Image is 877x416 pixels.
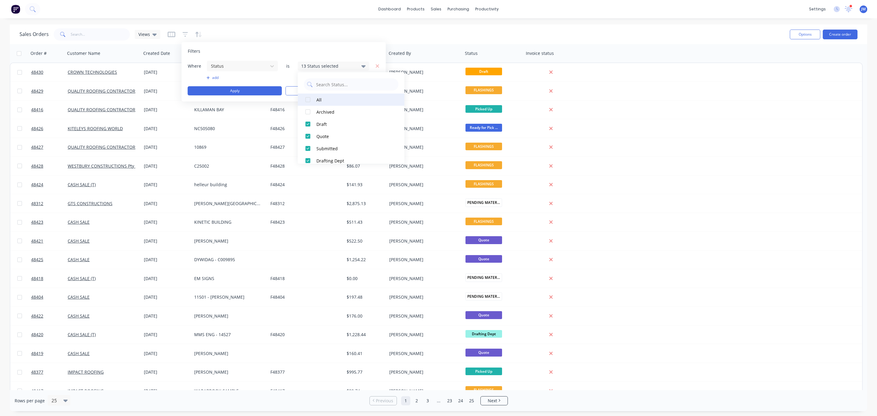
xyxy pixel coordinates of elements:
a: 48425 [31,251,68,269]
div: [PERSON_NAME] [194,350,262,357]
div: Draft [316,121,390,127]
div: $995.77 [347,369,383,375]
span: 48430 [31,69,43,75]
div: [PERSON_NAME] [389,276,457,282]
div: $160.41 [347,350,383,357]
div: helleur building [194,182,262,188]
div: DYWIDAG - C009895 [194,257,262,263]
span: 48418 [31,276,43,282]
a: CASH SALE (T) [68,276,96,281]
a: 48424 [31,176,68,194]
div: [DATE] [144,294,189,300]
div: $522.50 [347,238,383,244]
span: FLASHINGS [465,218,502,225]
div: Drafting Dept [316,158,390,164]
a: CASH SALE [68,238,90,244]
button: Archived [298,106,405,118]
span: 48428 [31,163,43,169]
div: [DATE] [144,388,189,394]
div: [DATE] [144,126,189,132]
div: [DATE] [144,350,189,357]
button: Clear [286,86,380,95]
div: F48312 [270,201,338,207]
div: 11501 - [PERSON_NAME] [194,294,262,300]
div: [PERSON_NAME] [389,350,457,357]
span: 48417 [31,388,43,394]
a: 48426 [31,119,68,138]
div: [PERSON_NAME] [389,369,457,375]
div: [PERSON_NAME][GEOGRAPHIC_DATA] [194,201,262,207]
div: [PERSON_NAME] [389,219,457,225]
span: FLASHINGS [465,180,502,188]
span: FLASHINGS [465,386,502,394]
span: 48377 [31,369,43,375]
span: is [282,63,294,69]
div: [DATE] [144,201,189,207]
span: Picked Up [465,105,502,113]
div: F48418 [270,276,338,282]
a: Page 3 [423,396,432,405]
div: [DATE] [144,219,189,225]
ul: Pagination [367,396,510,405]
div: MMS ENG - 14527 [194,332,262,338]
a: Page 2 [412,396,421,405]
button: Draft [298,118,405,130]
span: FLASHINGS [465,161,502,169]
div: EM SIGNS [194,276,262,282]
div: [PERSON_NAME] [389,388,457,394]
a: 48418 [31,269,68,288]
a: Jump forward [434,396,443,405]
div: $197.48 [347,294,383,300]
span: 48421 [31,238,43,244]
div: All [316,97,390,103]
a: 48430 [31,63,68,81]
div: $141.93 [347,182,383,188]
a: CASH SALE (T) [68,332,96,337]
div: F48424 [270,182,338,188]
div: [DATE] [144,276,189,282]
div: [DATE] [144,182,189,188]
div: [PERSON_NAME] [389,238,457,244]
a: 48377 [31,363,68,381]
button: Submitted [298,142,405,155]
div: [DATE] [144,163,189,169]
span: 48312 [31,201,43,207]
a: dashboard [375,5,404,14]
span: 48425 [31,257,43,263]
div: F48428 [270,163,338,169]
div: F48416 [270,107,338,113]
a: IMPACT ROOFING [68,388,104,394]
h1: Sales Orders [20,31,49,37]
a: GTS CONSTRUCTIONS [68,201,112,206]
div: F48423 [270,219,338,225]
div: Order # [30,50,47,56]
div: $2,875.13 [347,201,383,207]
div: [PERSON_NAME] [389,163,457,169]
div: Submitted [316,145,390,152]
a: QUALITY ROOFING CONTRACTORS [68,107,138,112]
span: Quote [465,311,502,319]
div: $511.43 [347,219,383,225]
div: F48417 [270,388,338,394]
span: Next [488,398,497,404]
div: [PERSON_NAME] [194,238,262,244]
div: [PERSON_NAME] [389,69,457,75]
div: [DATE] [144,88,189,94]
div: Archived [316,109,390,115]
a: 48417 [31,382,68,400]
a: 48423 [31,213,68,231]
div: [PERSON_NAME] [194,313,262,319]
span: Quote [465,349,502,356]
a: IMPACT ROOFING [68,369,104,375]
div: [DATE] [144,369,189,375]
div: Created By [389,50,411,56]
div: Customer Name [67,50,100,56]
div: [PERSON_NAME] [389,126,457,132]
div: Status [465,50,478,56]
span: Rows per page [15,398,45,404]
div: products [404,5,428,14]
div: [PERSON_NAME] [194,369,262,375]
span: Filters [188,48,200,54]
button: Drafting Dept [298,155,405,167]
a: 48312 [31,194,68,213]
